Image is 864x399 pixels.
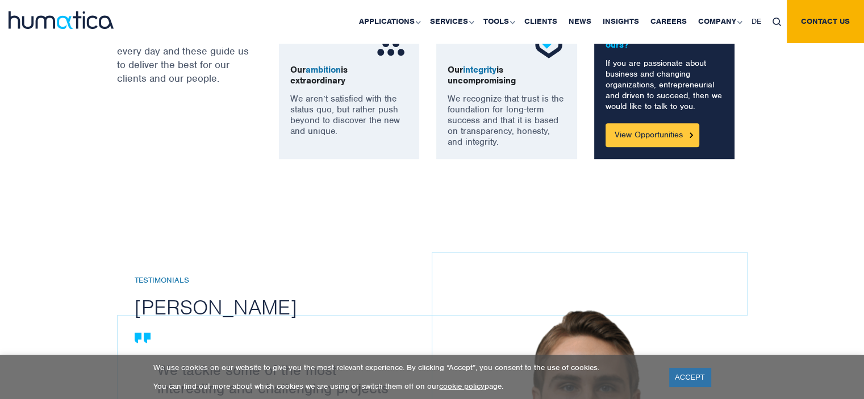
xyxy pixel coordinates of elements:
p: We aren’t satisfied with the status quo, but rather push beyond to discover the new and unique. [290,94,408,137]
h6: Testimonials [135,276,449,285]
a: ACCEPT [669,368,711,387]
p: Our is uncompromising [448,65,566,86]
img: logo [9,11,114,29]
span: ambition [306,64,341,75]
h2: [PERSON_NAME] [135,294,449,320]
p: You can find out more about which cookies we are using or switch them off on our page. [153,381,655,391]
span: DE [752,16,761,26]
p: We recognize that trust is the foundation for long-term success and that it is based on transpare... [448,94,566,148]
a: cookie policy [439,381,485,391]
a: View Opportunities [606,123,699,147]
img: Button [690,132,693,137]
img: ico [532,27,566,61]
img: search_icon [773,18,781,26]
span: integrity [463,64,496,75]
p: If you are passionate about business and changing organizations, entrepreneurial and driven to su... [606,58,724,112]
p: We use cookies on our website to give you the most relevant experience. By clicking “Accept”, you... [153,363,655,372]
img: ico [374,27,408,61]
p: Our is extraordinary [290,65,408,86]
